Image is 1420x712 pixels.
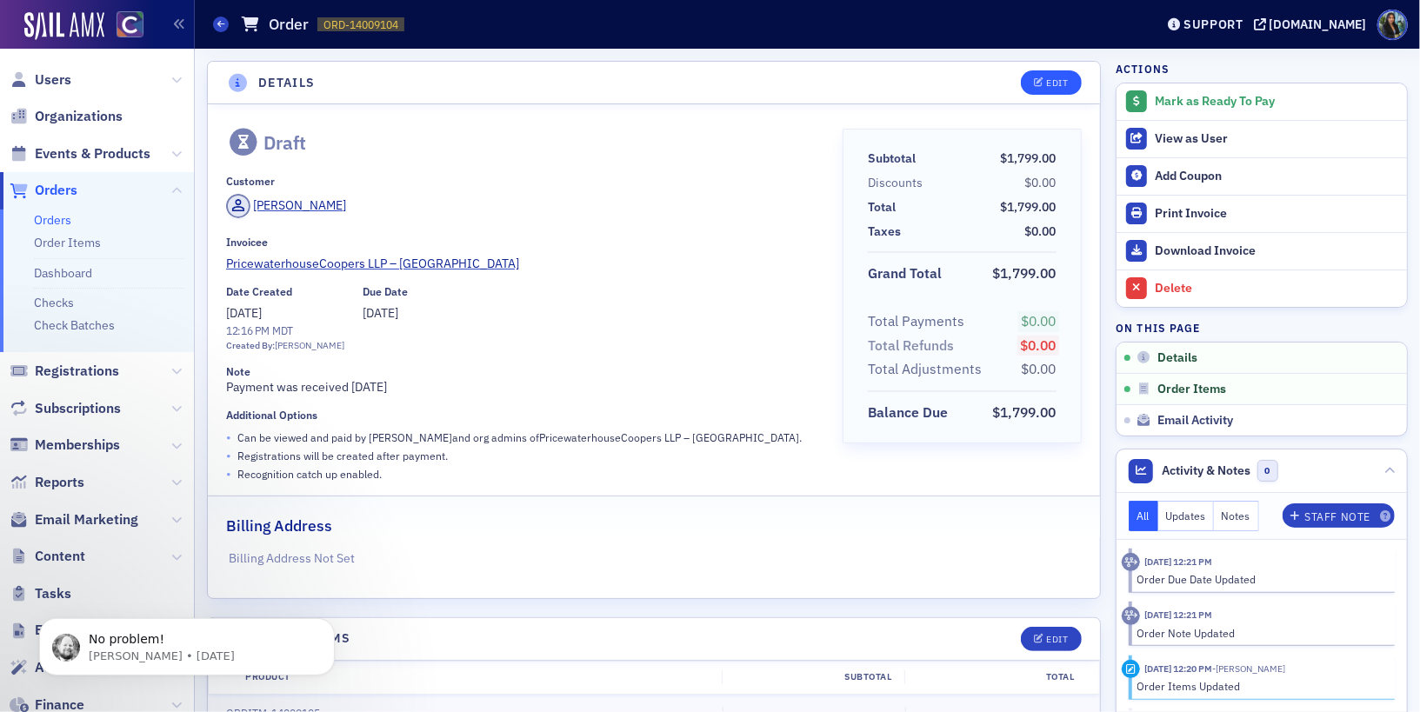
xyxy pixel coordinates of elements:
[1155,94,1398,110] div: Mark as Ready To Pay
[868,223,907,241] span: Taxes
[868,263,942,284] div: Grand Total
[1283,503,1395,528] button: Staff Note
[226,365,250,378] div: Note
[868,311,970,332] span: Total Payments
[993,264,1057,282] span: $1,799.00
[1129,501,1158,531] button: All
[1155,281,1398,296] div: Delete
[868,336,960,356] span: Total Refunds
[1025,175,1057,190] span: $0.00
[237,429,802,445] p: Can be viewed and paid by [PERSON_NAME] and org admins of PricewaterhouseCoopers LLP – [GEOGRAPHI...
[24,12,104,40] img: SailAMX
[1122,607,1140,625] div: Activity
[34,235,101,250] a: Order Items
[868,150,916,168] div: Subtotal
[10,473,84,492] a: Reports
[1117,195,1407,232] a: Print Invoice
[226,515,332,537] h2: Billing Address
[1117,157,1407,195] button: Add Coupon
[269,14,309,35] h1: Order
[868,336,954,356] div: Total Refunds
[1116,320,1408,336] h4: On this page
[10,436,120,455] a: Memberships
[10,658,117,677] a: Automations
[868,359,988,380] span: Total Adjustments
[868,150,922,168] span: Subtotal
[868,174,923,192] div: Discounts
[10,144,150,163] a: Events & Products
[1001,150,1057,166] span: $1,799.00
[10,107,123,126] a: Organizations
[35,436,120,455] span: Memberships
[1001,199,1057,215] span: $1,799.00
[226,285,292,298] div: Date Created
[226,175,275,188] div: Customer
[226,365,818,396] div: Payment was received [DATE]
[10,181,77,200] a: Orders
[1257,460,1279,482] span: 0
[34,265,92,281] a: Dashboard
[1046,78,1068,88] div: Edit
[868,311,964,332] div: Total Payments
[1144,556,1212,568] time: 8/26/2025 12:21 PM
[237,466,382,482] p: Recognition catch up enabled.
[1117,120,1407,157] button: View as User
[10,510,138,529] a: Email Marketing
[1117,269,1407,307] button: Delete
[263,131,306,154] div: Draft
[35,70,71,90] span: Users
[226,465,231,483] span: •
[230,549,1079,568] p: Billing Address Not Set
[10,399,121,418] a: Subscriptions
[1021,70,1081,95] button: Edit
[868,223,901,241] div: Taxes
[1183,17,1243,32] div: Support
[1022,360,1057,377] span: $0.00
[1116,61,1170,77] h4: Actions
[275,339,344,353] div: [PERSON_NAME]
[1117,232,1407,269] a: Download Invoice
[226,255,818,273] a: PricewaterhouseCoopers LLP – [GEOGRAPHIC_DATA]
[1212,662,1285,675] span: Brenda Astorga
[1137,678,1383,694] div: Order Items Updated
[1046,635,1068,644] div: Edit
[1155,169,1398,184] div: Add Coupon
[363,305,398,321] span: [DATE]
[1144,662,1212,675] time: 8/26/2025 12:20 PM
[35,510,138,529] span: Email Marketing
[226,409,317,422] div: Additional Options
[237,448,448,463] p: Registrations will be created after payment.
[1155,243,1398,259] div: Download Invoice
[226,305,262,321] span: [DATE]
[904,670,1087,684] div: Total
[104,11,143,41] a: View Homepage
[34,212,71,228] a: Orders
[10,547,85,566] a: Content
[13,582,361,703] iframe: Intercom notifications message
[10,584,71,603] a: Tasks
[868,359,982,380] div: Total Adjustments
[868,263,948,284] span: Grand Total
[35,547,85,566] span: Content
[1022,312,1057,329] span: $0.00
[993,403,1057,421] span: $1,799.00
[868,403,954,423] span: Balance Due
[10,70,71,90] a: Users
[10,362,119,381] a: Registrations
[233,670,722,684] div: Product
[722,670,904,684] div: Subtotal
[868,198,896,216] div: Total
[226,323,270,337] time: 12:16 PM
[117,11,143,38] img: SailAMX
[270,323,294,337] span: MDT
[1155,131,1398,147] div: View as User
[1137,571,1383,587] div: Order Due Date Updated
[1254,18,1373,30] button: [DOMAIN_NAME]
[258,74,316,92] h4: Details
[868,198,902,216] span: Total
